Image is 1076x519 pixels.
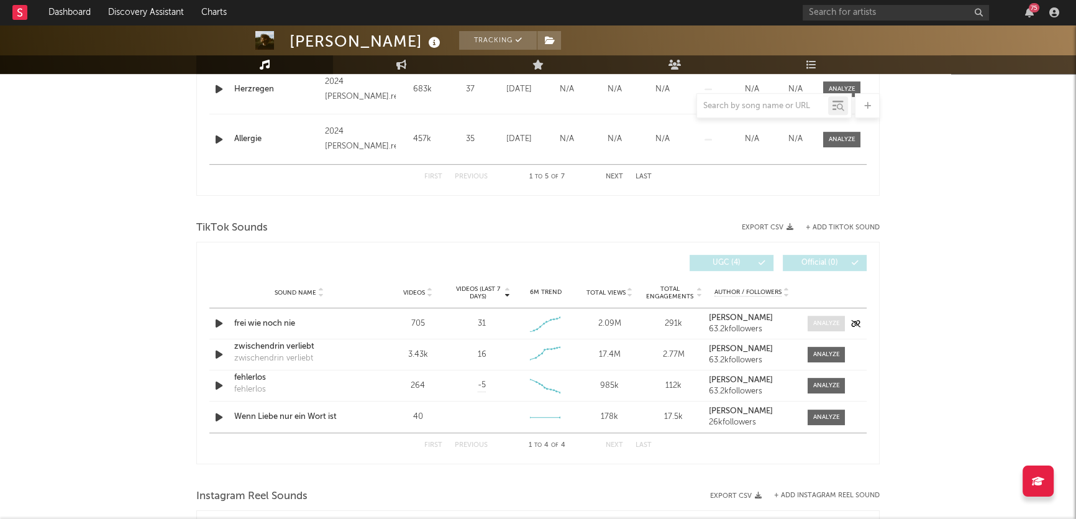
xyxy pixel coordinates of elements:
div: 2.09M [581,318,639,330]
div: 2024 [PERSON_NAME].records [325,75,396,104]
span: Instagram Reel Sounds [196,489,308,504]
strong: [PERSON_NAME] [709,345,773,353]
div: N/A [594,133,636,145]
div: 31 [478,318,486,330]
div: fehlerlos [234,384,266,396]
button: Tracking [459,31,537,50]
span: Total Engagements [645,285,695,300]
button: Previous [455,442,488,449]
input: Search by song name or URL [697,101,828,111]
a: zwischendrin verliebt [234,341,364,353]
div: 112k [645,380,703,392]
span: Videos [403,289,425,296]
div: zwischendrin verliebt [234,352,313,365]
div: 40 [389,411,447,423]
span: -5 [478,379,486,392]
div: N/A [733,133,770,145]
div: [DATE] [498,83,540,96]
div: 16 [477,349,486,361]
a: Wenn Liebe nur ein Wort ist [234,411,364,423]
div: 6M Trend [517,288,575,297]
div: 63.2k followers [709,387,795,396]
div: 17.5k [645,411,703,423]
button: Export CSV [742,224,793,231]
button: Export CSV [710,492,762,500]
div: 3.43k [389,349,447,361]
button: First [424,173,442,180]
a: frei wie noch nie [234,318,364,330]
div: N/A [546,133,588,145]
button: Previous [455,173,488,180]
a: [PERSON_NAME] [709,376,795,385]
button: + Add Instagram Reel Sound [774,492,880,499]
div: N/A [642,83,683,96]
a: fehlerlos [234,372,364,384]
div: 2024 [PERSON_NAME].records [325,124,396,154]
div: N/A [642,133,683,145]
div: 1 5 7 [513,170,581,185]
span: to [534,443,542,448]
a: [PERSON_NAME] [709,314,795,323]
a: Allergie [234,133,319,145]
strong: [PERSON_NAME] [709,314,773,322]
div: 75 [1029,3,1039,12]
div: 291k [645,318,703,330]
div: 264 [389,380,447,392]
button: UGC(4) [690,255,773,271]
div: N/A [546,83,588,96]
button: + Add TikTok Sound [793,224,880,231]
button: Last [636,173,652,180]
span: Total Views [586,289,626,296]
button: Next [606,442,623,449]
strong: [PERSON_NAME] [709,376,773,384]
span: of [551,443,559,448]
input: Search for artists [803,5,989,21]
div: 683k [402,83,442,96]
button: Official(0) [783,255,867,271]
div: 178k [581,411,639,423]
div: [DATE] [498,133,540,145]
div: N/A [777,133,814,145]
div: 457k [402,133,442,145]
span: Official ( 0 ) [791,259,848,267]
span: TikTok Sounds [196,221,268,236]
button: First [424,442,442,449]
div: 705 [389,318,447,330]
div: 2.77M [645,349,703,361]
button: + Add TikTok Sound [806,224,880,231]
div: 1 4 4 [513,438,581,453]
button: Last [636,442,652,449]
div: 35 [449,133,492,145]
span: Author / Followers [714,288,782,296]
strong: [PERSON_NAME] [709,407,773,415]
div: 17.4M [581,349,639,361]
div: 63.2k followers [709,356,795,365]
a: [PERSON_NAME] [709,345,795,354]
span: Sound Name [275,289,316,296]
span: UGC ( 4 ) [698,259,755,267]
div: + Add Instagram Reel Sound [762,492,880,499]
div: 26k followers [709,418,795,427]
button: 75 [1025,7,1034,17]
a: [PERSON_NAME] [709,407,795,416]
div: 63.2k followers [709,325,795,334]
div: N/A [594,83,636,96]
button: Next [606,173,623,180]
div: 985k [581,380,639,392]
div: [PERSON_NAME] [290,31,444,52]
div: N/A [777,83,814,96]
span: Videos (last 7 days) [453,285,503,300]
span: to [535,174,542,180]
span: of [551,174,559,180]
div: 37 [449,83,492,96]
div: N/A [733,83,770,96]
a: Herzregen [234,83,319,96]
